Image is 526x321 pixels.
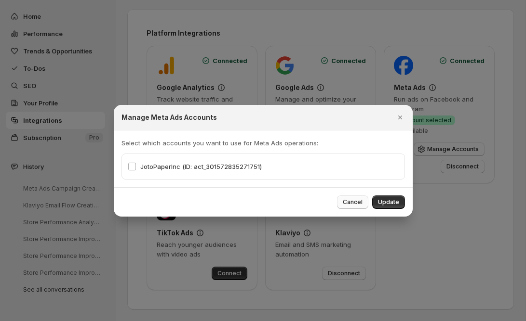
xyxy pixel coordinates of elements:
[140,163,262,170] span: JotoPaperInc (ID: act_301572835271751)
[372,195,405,209] button: Update
[378,198,399,206] span: Update
[337,195,368,209] button: Cancel
[121,138,405,148] p: Select which accounts you want to use for Meta Ads operations:
[393,111,407,124] button: Close
[343,198,363,206] span: Cancel
[121,113,217,122] h2: Manage Meta Ads Accounts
